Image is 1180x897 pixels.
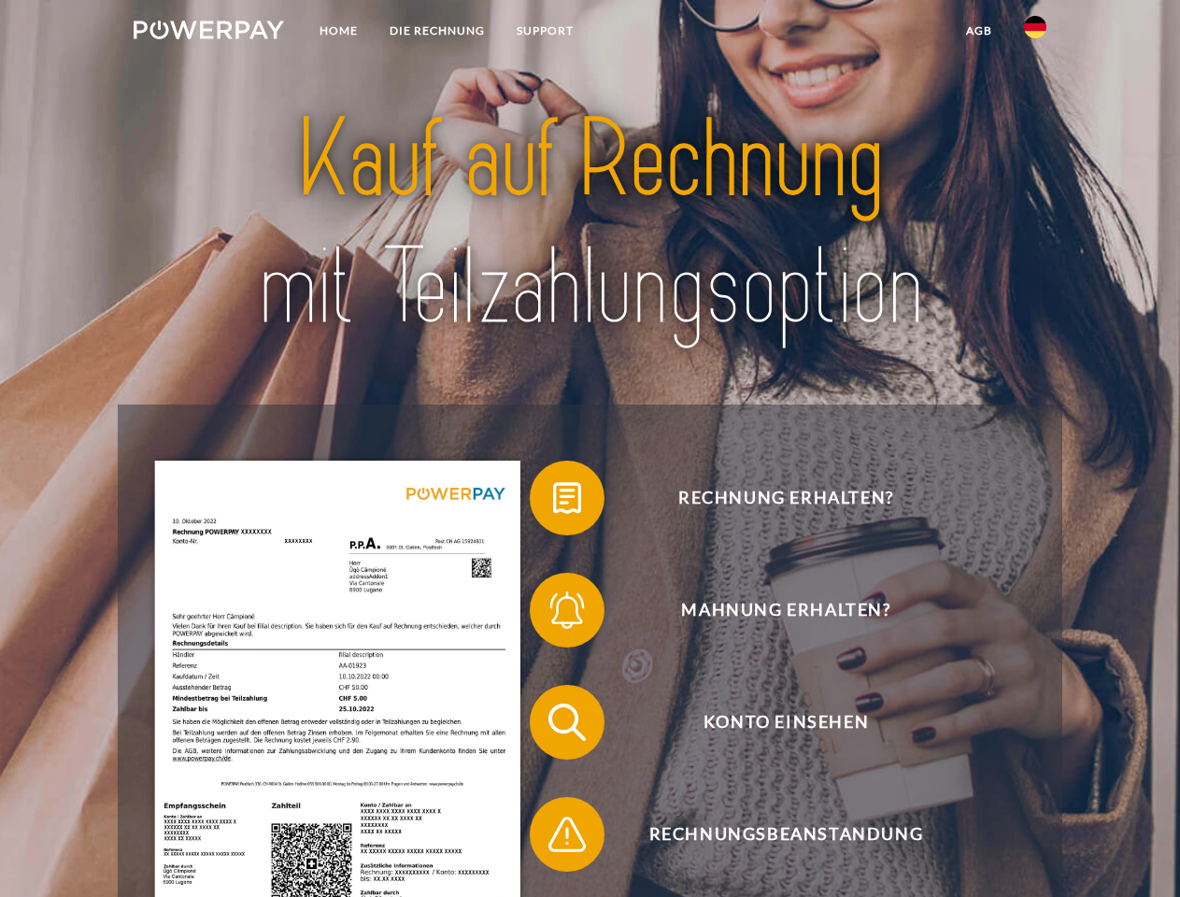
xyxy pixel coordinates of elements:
span: Konto einsehen [557,685,1015,760]
button: Konto einsehen [530,685,1016,760]
span: Rechnung erhalten? [557,461,1015,535]
img: qb_bell.svg [544,587,590,634]
img: title-powerpay_de.svg [178,90,1002,358]
a: DIE RECHNUNG [374,14,501,48]
button: Rechnung erhalten? [530,461,1016,535]
button: Rechnungsbeanstandung [530,797,1016,872]
img: de [1024,16,1046,38]
a: agb [950,14,1008,48]
img: qb_warning.svg [544,811,590,858]
a: SUPPORT [501,14,590,48]
img: qb_search.svg [544,699,590,746]
img: logo-powerpay-white.svg [134,21,284,39]
span: Mahnung erhalten? [557,573,1015,648]
a: Home [304,14,374,48]
img: qb_bill.svg [544,475,590,521]
span: Rechnungsbeanstandung [557,797,1015,872]
button: Mahnung erhalten? [530,573,1016,648]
